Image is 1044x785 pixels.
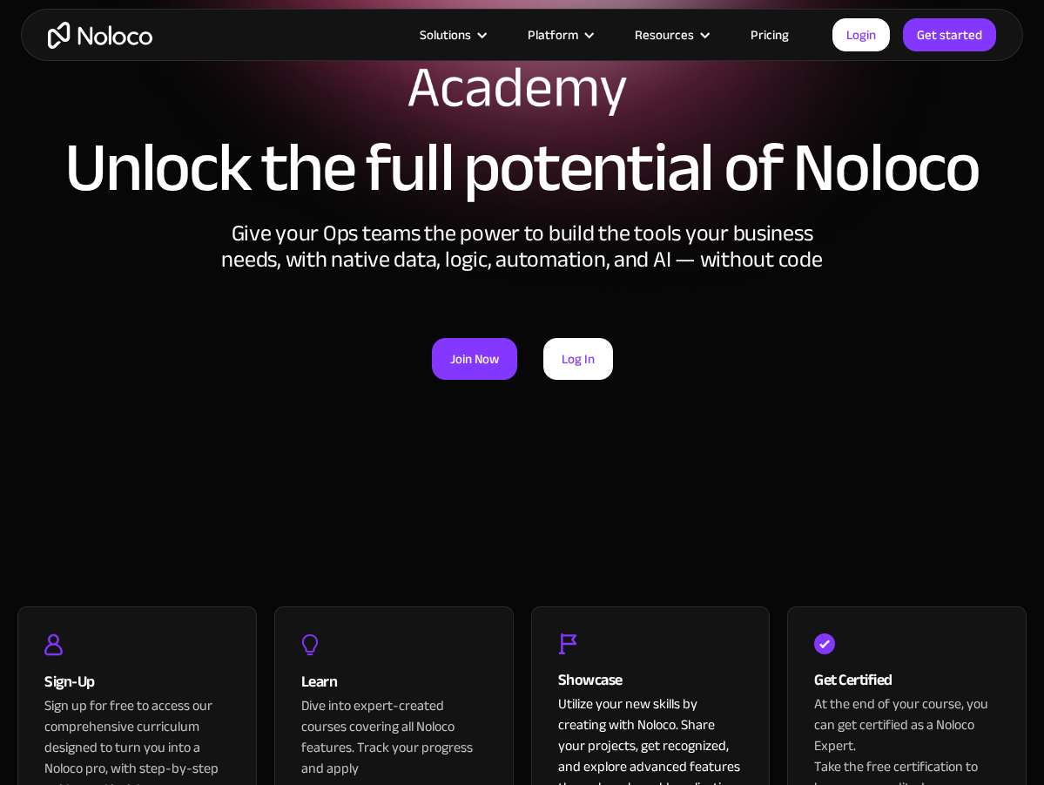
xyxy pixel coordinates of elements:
div: Resources [635,24,694,46]
div: Platform [528,24,578,46]
div: Resources [613,24,729,46]
div: Dive into expert-created courses covering all Noloco features. Track your progress and apply [301,695,487,779]
div: Solutions [420,24,471,46]
a: Login [832,18,890,51]
div: Learn [301,669,487,695]
div: Showcase [558,667,744,694]
a: home [48,22,152,49]
a: Log In [543,338,613,380]
div: Platform [506,24,613,46]
a: Join Now [432,338,517,380]
div: Give your Ops teams the power to build the tools your business needs, with native data, logic, au... [218,220,827,273]
div: Solutions [398,24,506,46]
div: Get Certified [814,667,1000,694]
a: Pricing [729,24,811,46]
div: Sign-Up [44,669,230,695]
h2: Unlock the full potential of Noloco [17,133,1027,203]
a: Get started [903,18,996,51]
